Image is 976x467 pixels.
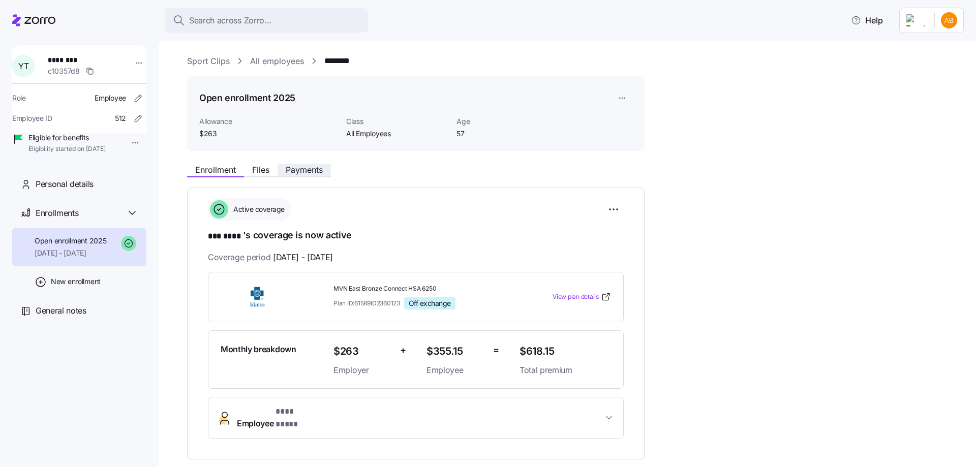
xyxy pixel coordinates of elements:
span: Allowance [199,116,338,127]
span: New enrollment [51,276,101,287]
span: = [493,343,499,358]
span: + [400,343,406,358]
img: 42a6513890f28a9d591cc60790ab6045 [941,12,957,28]
h1: 's coverage is now active [208,229,624,243]
span: Employee ID [12,113,52,123]
span: Employee [426,364,485,377]
a: View plan details [553,292,611,302]
span: $263 [333,343,392,360]
button: Search across Zorro... [165,8,368,33]
span: 512 [115,113,126,123]
span: Employee [237,406,316,430]
a: All employees [250,55,304,68]
img: Employer logo [906,14,926,26]
h1: Open enrollment 2025 [199,91,295,104]
span: Employer [333,364,392,377]
button: Help [843,10,891,30]
span: Active coverage [230,204,285,214]
span: $618.15 [520,343,611,360]
span: Eligible for benefits [28,133,106,143]
span: Files [252,166,269,174]
span: Role [12,93,26,103]
span: $355.15 [426,343,485,360]
span: [DATE] - [DATE] [35,248,106,258]
span: Age [456,116,559,127]
span: Enrollments [36,207,78,220]
span: Class [346,116,448,127]
span: Open enrollment 2025 [35,236,106,246]
span: Total premium [520,364,611,377]
span: Enrollment [195,166,236,174]
span: Payments [286,166,323,174]
span: All Employees [346,129,448,139]
span: Y T [18,62,28,70]
a: Sport Clips [187,55,230,68]
span: Monthly breakdown [221,343,296,356]
span: $263 [199,129,338,139]
img: BlueCross of Idaho [221,285,294,308]
span: General notes [36,304,86,317]
span: Coverage period [208,251,333,264]
span: Personal details [36,178,94,191]
span: Search across Zorro... [189,14,271,27]
span: Plan ID: 61589ID2360123 [333,299,400,307]
span: c10357d8 [48,66,80,76]
span: MVN East Bronze Connect HSA 6250 [333,285,511,293]
span: Help [851,14,883,26]
span: Employee [95,93,126,103]
span: View plan details [553,292,599,302]
span: Off exchange [409,299,451,308]
span: 57 [456,129,559,139]
span: [DATE] - [DATE] [273,251,333,264]
span: Eligibility started on [DATE] [28,145,106,153]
